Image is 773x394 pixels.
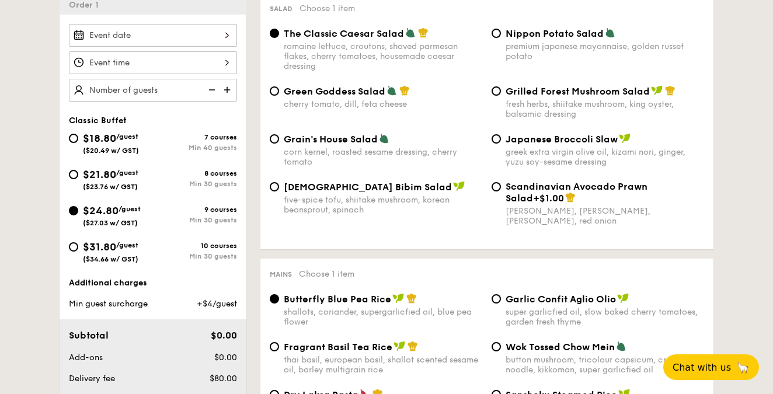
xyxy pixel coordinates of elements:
[284,341,392,353] span: Fragrant Basil Tea Rice
[299,269,354,279] span: Choose 1 item
[83,255,138,263] span: ($34.66 w/ GST)
[270,5,293,13] span: Salad
[83,168,116,181] span: $21.80
[418,27,429,38] img: icon-chef-hat.a58ddaea.svg
[665,85,675,96] img: icon-chef-hat.a58ddaea.svg
[202,79,220,101] img: icon-reduce.1d2dbef1.svg
[399,85,410,96] img: icon-chef-hat.a58ddaea.svg
[153,252,237,260] div: Min 30 guests
[506,341,615,353] span: Wok Tossed Chow Mein
[663,354,759,380] button: Chat with us🦙
[492,29,501,38] input: Nippon Potato Saladpremium japanese mayonnaise, golden russet potato
[506,99,704,119] div: fresh herbs, shiitake mushroom, king oyster, balsamic dressing
[69,170,78,179] input: $21.80/guest($23.76 w/ GST)8 coursesMin 30 guests
[210,374,237,383] span: $80.00
[270,294,279,304] input: Butterfly Blue Pea Riceshallots, coriander, supergarlicfied oil, blue pea flower
[153,242,237,250] div: 10 courses
[284,307,482,327] div: shallots, coriander, supergarlicfied oil, blue pea flower
[617,293,629,304] img: icon-vegan.f8ff3823.svg
[492,294,501,304] input: Garlic Confit Aglio Oliosuper garlicfied oil, slow baked cherry tomatoes, garden fresh thyme
[492,182,501,191] input: Scandinavian Avocado Prawn Salad+$1.00[PERSON_NAME], [PERSON_NAME], [PERSON_NAME], red onion
[153,169,237,177] div: 8 courses
[453,181,465,191] img: icon-vegan.f8ff3823.svg
[651,85,663,96] img: icon-vegan.f8ff3823.svg
[408,341,418,351] img: icon-chef-hat.a58ddaea.svg
[533,193,564,204] span: +$1.00
[284,41,482,71] div: romaine lettuce, croutons, shaved parmesan flakes, cherry tomatoes, housemade caesar dressing
[69,277,237,289] div: Additional charges
[214,353,237,362] span: $0.00
[673,362,731,373] span: Chat with us
[270,134,279,144] input: Grain's House Saladcorn kernel, roasted sesame dressing, cherry tomato
[506,355,704,375] div: button mushroom, tricolour capsicum, cripsy egg noodle, kikkoman, super garlicfied oil
[506,41,704,61] div: premium japanese mayonnaise, golden russet potato
[506,181,647,204] span: Scandinavian Avocado Prawn Salad
[69,51,237,74] input: Event time
[492,134,501,144] input: Japanese Broccoli Slawgreek extra virgin olive oil, kizami nori, ginger, yuzu soy-sesame dressing
[284,355,482,375] div: thai basil, european basil, shallot scented sesame oil, barley multigrain rice
[69,134,78,143] input: $18.80/guest($20.49 w/ GST)7 coursesMin 40 guests
[197,299,237,309] span: +$4/guest
[284,86,385,97] span: Green Goddess Salad
[492,342,501,351] input: Wok Tossed Chow Meinbutton mushroom, tricolour capsicum, cripsy egg noodle, kikkoman, super garli...
[506,86,650,97] span: Grilled Forest Mushroom Salad
[69,116,127,125] span: Classic Buffet
[284,182,452,193] span: [DEMOGRAPHIC_DATA] Bibim Salad
[284,294,391,305] span: Butterfly Blue Pea Rice
[284,195,482,215] div: five-spice tofu, shiitake mushroom, korean beansprout, spinach
[153,133,237,141] div: 7 courses
[270,29,279,38] input: The Classic Caesar Saladromaine lettuce, croutons, shaved parmesan flakes, cherry tomatoes, house...
[616,341,626,351] img: icon-vegetarian.fe4039eb.svg
[492,86,501,96] input: Grilled Forest Mushroom Saladfresh herbs, shiitake mushroom, king oyster, balsamic dressing
[270,270,292,278] span: Mains
[83,147,139,155] span: ($20.49 w/ GST)
[69,242,78,252] input: $31.80/guest($34.66 w/ GST)10 coursesMin 30 guests
[387,85,397,96] img: icon-vegetarian.fe4039eb.svg
[506,147,704,167] div: greek extra virgin olive oil, kizami nori, ginger, yuzu soy-sesame dressing
[506,294,616,305] span: Garlic Confit Aglio Olio
[300,4,355,13] span: Choose 1 item
[619,133,631,144] img: icon-vegan.f8ff3823.svg
[284,28,404,39] span: The Classic Caesar Salad
[284,134,378,145] span: Grain's House Salad
[211,330,237,341] span: $0.00
[506,134,618,145] span: Japanese Broccoli Slaw
[220,79,237,101] img: icon-add.58712e84.svg
[284,99,482,109] div: cherry tomato, dill, feta cheese
[83,183,138,191] span: ($23.76 w/ GST)
[69,299,148,309] span: Min guest surcharge
[392,293,404,304] img: icon-vegan.f8ff3823.svg
[83,204,119,217] span: $24.80
[119,205,141,213] span: /guest
[69,374,115,383] span: Delivery fee
[153,205,237,214] div: 9 courses
[83,132,116,145] span: $18.80
[506,206,704,226] div: [PERSON_NAME], [PERSON_NAME], [PERSON_NAME], red onion
[116,241,138,249] span: /guest
[605,27,615,38] img: icon-vegetarian.fe4039eb.svg
[270,86,279,96] input: Green Goddess Saladcherry tomato, dill, feta cheese
[506,28,604,39] span: Nippon Potato Salad
[153,144,237,152] div: Min 40 guests
[270,342,279,351] input: Fragrant Basil Tea Ricethai basil, european basil, shallot scented sesame oil, barley multigrain ...
[153,180,237,188] div: Min 30 guests
[69,330,109,341] span: Subtotal
[69,353,103,362] span: Add-ons
[116,169,138,177] span: /guest
[69,206,78,215] input: $24.80/guest($27.03 w/ GST)9 coursesMin 30 guests
[69,79,237,102] input: Number of guests
[270,182,279,191] input: [DEMOGRAPHIC_DATA] Bibim Saladfive-spice tofu, shiitake mushroom, korean beansprout, spinach
[736,361,750,374] span: 🦙
[83,240,116,253] span: $31.80
[116,133,138,141] span: /guest
[153,216,237,224] div: Min 30 guests
[379,133,389,144] img: icon-vegetarian.fe4039eb.svg
[506,307,704,327] div: super garlicfied oil, slow baked cherry tomatoes, garden fresh thyme
[69,24,237,47] input: Event date
[405,27,416,38] img: icon-vegetarian.fe4039eb.svg
[565,192,576,203] img: icon-chef-hat.a58ddaea.svg
[406,293,417,304] img: icon-chef-hat.a58ddaea.svg
[83,219,138,227] span: ($27.03 w/ GST)
[394,341,405,351] img: icon-vegan.f8ff3823.svg
[284,147,482,167] div: corn kernel, roasted sesame dressing, cherry tomato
